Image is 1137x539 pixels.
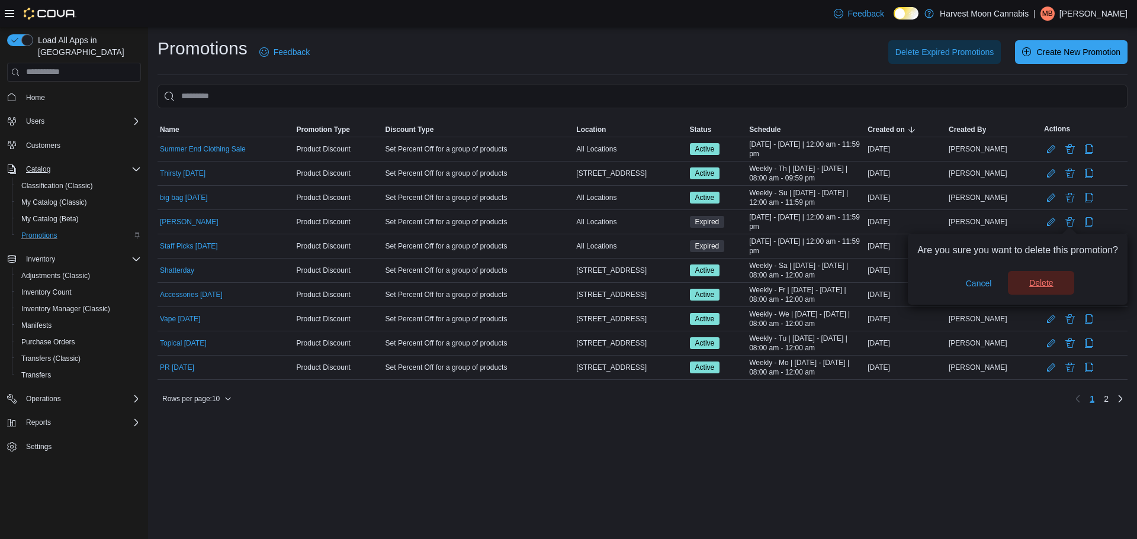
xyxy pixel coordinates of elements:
[21,337,75,347] span: Purchase Orders
[26,141,60,150] span: Customers
[865,191,946,205] div: [DATE]
[297,290,351,299] span: Product Discount
[695,144,715,154] span: Active
[17,228,141,243] span: Promotions
[949,169,1007,178] span: [PERSON_NAME]
[865,166,946,180] div: [DATE]
[576,125,606,134] span: Location
[12,211,146,227] button: My Catalog (Beta)
[26,117,44,126] span: Users
[386,125,434,134] span: Discount Type
[690,240,725,252] span: Expired
[1063,166,1077,180] button: Delete Promotion
[17,368,56,382] a: Transfers
[26,164,50,174] span: Catalog
[865,288,946,302] div: [DATE]
[21,214,79,224] span: My Catalog (Beta)
[1040,7,1055,21] div: Mike Burd
[21,288,72,297] span: Inventory Count
[895,46,994,58] span: Delete Expired Promotions
[2,161,146,177] button: Catalog
[695,289,715,300] span: Active
[12,267,146,284] button: Adjustments (Classic)
[160,241,218,251] a: Staff Picks [DATE]
[158,85,1128,108] input: This is a search bar. As you type, the results lower in the page will automatically filter.
[917,243,1118,257] p: Are you sure you want to delete this promotion?
[21,114,141,128] span: Users
[160,290,223,299] a: Accessories [DATE]
[690,337,720,349] span: Active
[690,362,720,373] span: Active
[1082,215,1096,229] button: Clone Promotion
[21,252,141,266] span: Inventory
[690,313,720,325] span: Active
[383,263,574,277] div: Set Percent Off for a group of products
[21,271,90,280] span: Adjustments (Classic)
[160,314,200,324] a: Vape [DATE]
[940,7,1029,21] p: Harvest Moon Cannabis
[848,8,884,20] span: Feedback
[1036,46,1120,58] span: Create New Promotion
[695,314,715,324] span: Active
[297,169,351,178] span: Product Discount
[158,37,248,60] h1: Promotions
[1113,392,1128,406] a: Next page
[949,363,1007,372] span: [PERSON_NAME]
[868,125,905,134] span: Created on
[17,285,141,299] span: Inventory Count
[12,177,146,194] button: Classification (Classic)
[949,144,1007,154] span: [PERSON_NAME]
[383,239,574,253] div: Set Percent Off for a group of products
[1044,360,1058,375] button: Edit Promotion
[21,162,141,176] span: Catalog
[1044,312,1058,326] button: Edit Promotion
[1082,360,1096,375] button: Clone Promotion
[383,336,574,350] div: Set Percent Off for a group of products
[946,122,1042,137] button: Created By
[160,217,219,227] a: [PERSON_NAME]
[888,40,1001,64] button: Delete Expired Promotions
[961,272,997,295] button: Cancel
[576,241,616,251] span: All Locations
[695,241,720,251] span: Expired
[21,138,65,153] a: Customers
[574,122,687,137] button: Location
[158,122,294,137] button: Name
[17,302,115,316] a: Inventory Manager (Classic)
[1082,142,1096,156] button: Clone Promotion
[2,137,146,154] button: Customers
[1104,393,1109,405] span: 2
[749,334,863,353] span: Weekly - Tu | [DATE] - [DATE] | 08:00 am - 12:00 am
[749,212,863,231] span: [DATE] - [DATE] | 12:00 am - 11:59 pm
[21,252,60,266] button: Inventory
[17,212,83,226] a: My Catalog (Beta)
[21,370,51,380] span: Transfers
[26,93,45,102] span: Home
[695,192,715,203] span: Active
[17,335,141,349] span: Purchase Orders
[255,40,314,64] a: Feedback
[749,309,863,328] span: Weekly - We | [DATE] - [DATE] | 08:00 am - 12:00 am
[12,334,146,350] button: Purchase Orders
[695,338,715,348] span: Active
[21,392,141,406] span: Operations
[21,198,87,207] span: My Catalog (Classic)
[1044,166,1058,180] button: Edit Promotion
[690,264,720,276] span: Active
[17,212,141,226] span: My Catalog (Beta)
[1085,389,1113,408] ul: Pagination for table:
[949,193,1007,202] span: [PERSON_NAME]
[749,140,863,159] span: [DATE] - [DATE] | 12:00 am - 11:59 pm
[17,302,141,316] span: Inventory Manager (Classic)
[749,237,863,256] span: [DATE] - [DATE] | 12:00 am - 11:59 pm
[2,113,146,130] button: Users
[576,193,616,202] span: All Locations
[865,122,946,137] button: Created on
[297,193,351,202] span: Product Discount
[297,266,351,275] span: Product Discount
[695,168,715,179] span: Active
[688,122,747,137] button: Status
[26,418,51,427] span: Reports
[160,169,205,178] a: Thirsty [DATE]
